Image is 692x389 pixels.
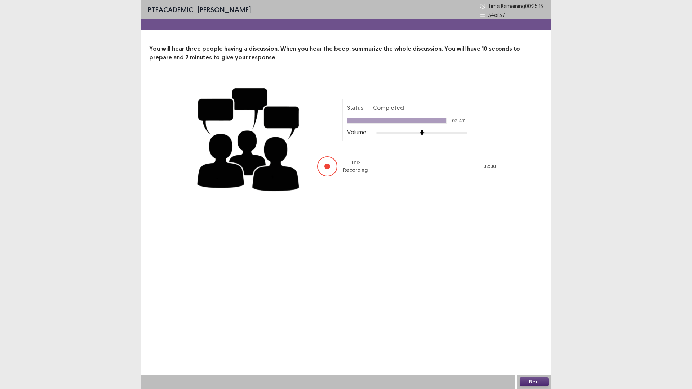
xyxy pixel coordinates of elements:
p: 02:47 [452,118,465,123]
p: Volume: [347,128,368,137]
p: You will hear three people having a discussion. When you hear the beep, summarize the whole discu... [149,45,543,62]
p: Completed [373,103,404,112]
p: 02 : 00 [483,163,496,170]
span: PTE academic [148,5,193,14]
img: group-discussion [195,79,303,197]
img: arrow-thumb [420,130,425,135]
button: Next [520,377,549,386]
p: Recording [343,166,368,174]
p: Time Remaining 00 : 25 : 16 [488,2,544,10]
p: Status: [347,103,364,112]
p: 34 of 37 [488,11,505,19]
p: 01 : 12 [350,159,361,166]
p: - [PERSON_NAME] [148,4,251,15]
